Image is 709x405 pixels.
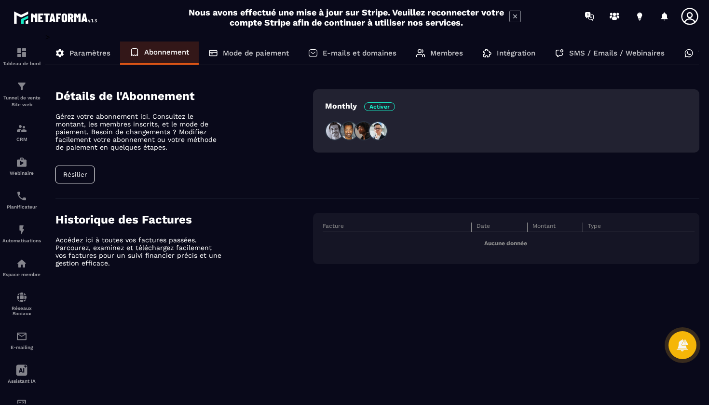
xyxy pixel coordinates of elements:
[55,166,95,183] button: Résilier
[55,213,313,226] h4: Historique des Factures
[2,137,41,142] p: CRM
[323,223,471,232] th: Facture
[325,101,395,111] p: Monthly
[430,49,463,57] p: Membres
[55,112,224,151] p: Gérez votre abonnement ici. Consultez le montant, les membres inscrits, et le mode de paiement. B...
[583,223,695,232] th: Type
[16,224,27,236] img: automations
[2,272,41,277] p: Espace membre
[325,121,344,140] img: people1
[323,49,396,57] p: E-mails et domaines
[2,95,41,108] p: Tunnel de vente Site web
[16,331,27,342] img: email
[368,121,388,140] img: people4
[223,49,289,57] p: Mode de paiement
[471,223,527,232] th: Date
[2,357,41,391] a: Assistant IA
[2,61,41,66] p: Tableau de bord
[188,7,504,28] h2: Nous avons effectué une mise à jour sur Stripe. Veuillez reconnecter votre compte Stripe afin de ...
[497,49,535,57] p: Intégration
[45,32,699,296] div: >
[55,89,313,103] h4: Détails de l'Abonnement
[569,49,665,57] p: SMS / Emails / Webinaires
[2,238,41,243] p: Automatisations
[2,204,41,209] p: Planificateur
[323,232,695,255] td: Aucune donnée
[14,9,100,27] img: logo
[340,121,359,140] img: people2
[69,49,110,57] p: Paramètres
[364,102,395,111] span: Activer
[2,284,41,323] a: social-networksocial-networkRéseaux Sociaux
[144,48,189,56] p: Abonnement
[55,236,224,267] p: Accédez ici à toutes vos factures passées. Parcourez, examinez et téléchargez facilement vos fact...
[2,251,41,284] a: automationsautomationsEspace membre
[2,378,41,384] p: Assistant IA
[2,170,41,176] p: Webinaire
[2,217,41,251] a: automationsautomationsAutomatisations
[16,81,27,92] img: formation
[2,40,41,73] a: formationformationTableau de bord
[2,323,41,357] a: emailemailE-mailing
[2,149,41,183] a: automationsautomationsWebinaire
[16,258,27,269] img: automations
[16,190,27,202] img: scheduler
[16,123,27,134] img: formation
[2,306,41,316] p: Réseaux Sociaux
[16,156,27,168] img: automations
[16,292,27,303] img: social-network
[2,183,41,217] a: schedulerschedulerPlanificateur
[2,345,41,350] p: E-mailing
[527,223,583,232] th: Montant
[354,121,373,140] img: people3
[2,73,41,115] a: formationformationTunnel de vente Site web
[2,115,41,149] a: formationformationCRM
[16,47,27,58] img: formation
